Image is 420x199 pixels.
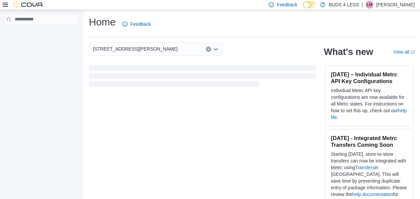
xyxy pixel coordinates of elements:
[393,49,415,55] a: View allExternal link
[355,165,375,170] a: Transfers
[120,17,153,31] a: Feedback
[367,1,373,9] span: LM
[362,1,363,9] p: |
[89,67,316,88] span: Loading
[93,45,178,53] span: [STREET_ADDRESS][PERSON_NAME]
[89,15,116,29] h1: Home
[206,47,211,52] button: Clear input
[324,47,373,57] h2: What's new
[331,71,408,84] h3: [DATE] – Individual Metrc API Key Configurations
[366,1,374,9] div: Lauren Mallett
[277,1,297,8] span: Feedback
[329,1,359,9] p: BUDS 4 LESS
[352,192,393,197] a: help documentation
[4,26,79,42] nav: Complex example
[213,47,219,52] button: Open list of options
[331,135,408,148] h3: [DATE] - Integrated Metrc Transfers Coming Soon
[411,50,415,54] svg: External link
[13,1,43,8] img: Cova
[130,21,151,27] span: Feedback
[331,87,408,121] p: Individual Metrc API key configurations are now available for all Metrc states. For instructions ...
[331,108,407,120] a: help file
[303,1,317,8] input: Dark Mode
[376,1,415,9] p: [PERSON_NAME]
